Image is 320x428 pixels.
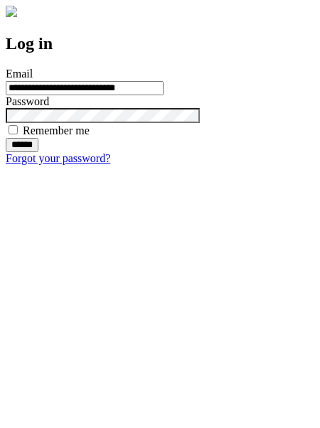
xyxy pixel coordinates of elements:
img: logo-4e3dc11c47720685a147b03b5a06dd966a58ff35d612b21f08c02c0306f2b779.png [6,6,17,17]
label: Email [6,68,33,80]
label: Remember me [23,124,90,137]
a: Forgot your password? [6,152,110,164]
label: Password [6,95,49,107]
h2: Log in [6,34,314,53]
